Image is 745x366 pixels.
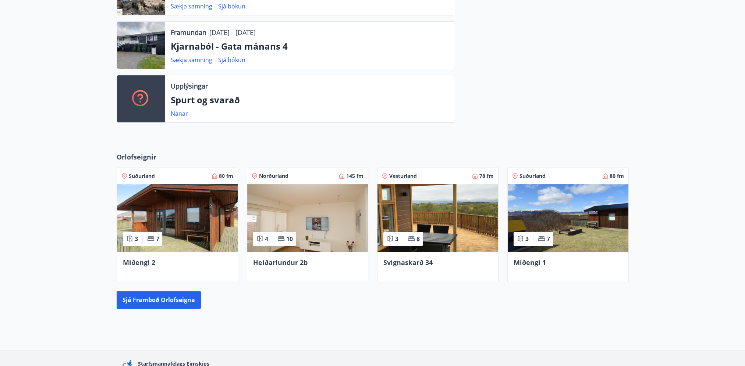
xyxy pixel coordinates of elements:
p: Framundan [171,28,206,37]
a: Sjá bókun [218,2,245,10]
span: 8 [416,235,420,243]
span: Suðurland [129,172,155,180]
p: Spurt og svarað [171,94,449,106]
span: 10 [286,235,293,243]
span: 4 [265,235,268,243]
span: Miðengi 2 [123,258,155,267]
a: Sjá bókun [218,56,245,64]
span: 3 [395,235,398,243]
img: Paella dish [508,184,628,252]
img: Paella dish [377,184,498,252]
span: 3 [525,235,529,243]
span: 145 fm [346,172,363,180]
span: Svignaskarð 34 [383,258,433,267]
a: Sækja samning [171,2,212,10]
img: Paella dish [247,184,368,252]
span: Norðurland [259,172,288,180]
p: Upplýsingar [171,81,208,91]
button: Sjá framboð orlofseigna [117,291,201,309]
img: Paella dish [117,184,238,252]
span: 7 [547,235,550,243]
span: 78 fm [479,172,494,180]
span: Orlofseignir [117,152,156,162]
a: Nánar [171,110,188,118]
span: 3 [135,235,138,243]
p: [DATE] - [DATE] [209,28,256,37]
span: 7 [156,235,159,243]
a: Sækja samning [171,56,212,64]
span: Miðengi 1 [514,258,546,267]
span: Vesturland [389,172,417,180]
span: 80 fm [219,172,233,180]
p: Kjarnaból - Gata mánans 4 [171,40,449,53]
span: Suðurland [519,172,546,180]
span: Heiðarlundur 2b [253,258,308,267]
span: 80 fm [610,172,624,180]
